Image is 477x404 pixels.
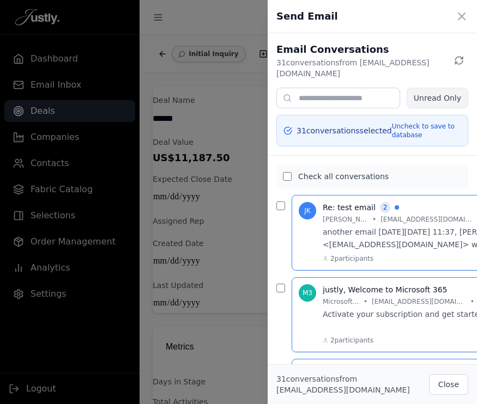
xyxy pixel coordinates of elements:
span: Check all conversations [298,171,389,182]
span: • [470,297,474,306]
p: 31 conversation s from [EMAIL_ADDRESS][DOMAIN_NAME] [276,57,450,79]
span: [PERSON_NAME] [323,215,368,224]
h3: Re: test email [323,202,376,213]
span: • [364,297,367,306]
span: [EMAIL_ADDRESS][DOMAIN_NAME] [381,215,476,224]
span: Microsoft 365 [323,297,359,306]
span: • [372,215,376,224]
button: Refresh [450,51,468,70]
div: JK [299,202,316,219]
span: Uncheck to save to database [392,122,461,139]
span: 2 participant s [330,254,373,263]
span: [EMAIL_ADDRESS][DOMAIN_NAME] [372,297,466,306]
span: 2 [380,202,391,213]
h3: justly, Welcome to Microsoft 365 [323,284,448,295]
span: 31 conversation s selected [297,125,392,136]
div: M3 [299,284,316,302]
button: Unread Only [407,88,468,108]
span: 2 participant s [330,336,373,345]
h2: Email Conversations [276,42,450,57]
span: 31 conversation s from [EMAIL_ADDRESS][DOMAIN_NAME] [276,375,410,394]
h3: Send Email [276,9,338,24]
button: Close [429,374,468,395]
